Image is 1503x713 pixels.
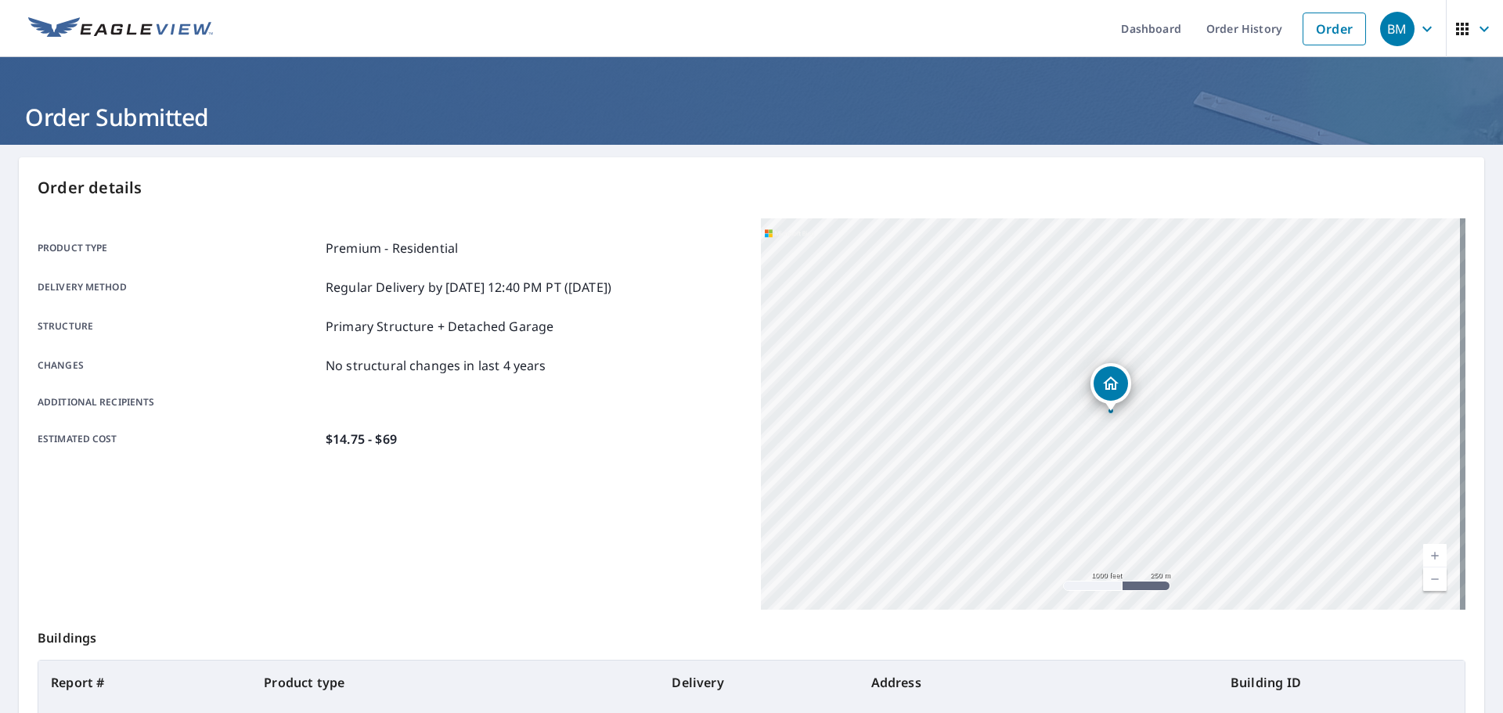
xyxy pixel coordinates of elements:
[38,661,251,704] th: Report #
[1218,661,1465,704] th: Building ID
[38,356,319,375] p: Changes
[859,661,1218,704] th: Address
[1423,567,1447,591] a: Current Level 15, Zoom Out
[19,101,1484,133] h1: Order Submitted
[659,661,858,704] th: Delivery
[1303,13,1366,45] a: Order
[326,317,553,336] p: Primary Structure + Detached Garage
[38,317,319,336] p: Structure
[326,356,546,375] p: No structural changes in last 4 years
[38,430,319,448] p: Estimated cost
[1380,12,1415,46] div: BM
[38,239,319,257] p: Product type
[38,610,1465,660] p: Buildings
[326,430,397,448] p: $14.75 - $69
[1090,363,1131,412] div: Dropped pin, building 1, Residential property, 1261 Lamanto Ave E Jacksonville, FL 32211
[251,661,659,704] th: Product type
[326,278,611,297] p: Regular Delivery by [DATE] 12:40 PM PT ([DATE])
[38,176,1465,200] p: Order details
[38,278,319,297] p: Delivery method
[28,17,213,41] img: EV Logo
[1423,544,1447,567] a: Current Level 15, Zoom In
[326,239,458,257] p: Premium - Residential
[38,395,319,409] p: Additional recipients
